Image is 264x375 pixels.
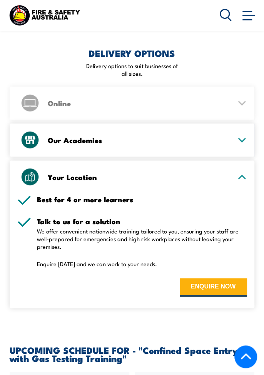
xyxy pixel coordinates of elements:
h3: Your Location [48,173,231,180]
h3: Our Academies [48,137,231,143]
h5: Talk to us for a solution [37,218,247,225]
p: Delivery options to suit businesses of all sizes. [86,62,179,77]
p: Enquire [DATE] and we can work to your needs. [37,260,247,268]
h2: DELIVERY OPTIONS [89,49,175,57]
p: We offer convenient nationwide training tailored to you, ensuring your staff are well-prepared fo... [37,227,247,250]
h3: Online [48,100,231,107]
h5: Best for 4 or more learners [37,196,247,203]
button: ENQUIRE NOW [180,278,247,297]
h2: UPCOMING SCHEDULE FOR - "Confined Space Entry with Gas Testing Training" [10,345,254,362]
